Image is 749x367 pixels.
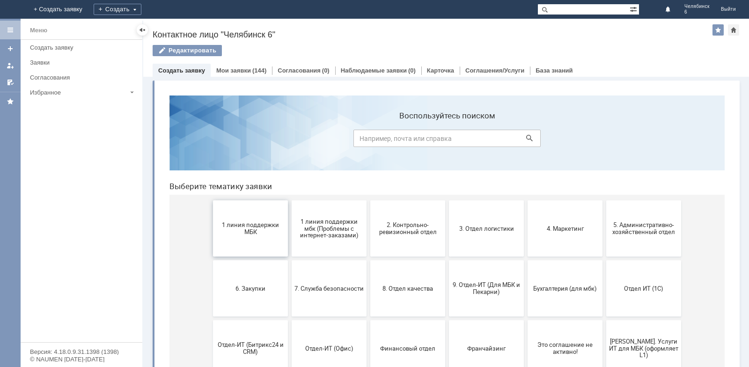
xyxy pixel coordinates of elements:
[684,4,710,9] span: Челябинск
[465,67,524,74] a: Соглашения/Услуги
[158,67,205,74] a: Создать заявку
[26,40,140,55] a: Создать заявку
[208,112,283,169] button: 2. Контрольно-ревизионный отдел
[30,25,47,36] div: Меню
[130,112,205,169] button: 1 линия поддержки мбк (Проблемы с интернет-заказами)
[366,112,441,169] button: 4. Маркетинг
[191,23,379,32] label: Воспользуйтесь поиском
[368,137,438,144] span: 4. Маркетинг
[3,41,18,56] a: Создать заявку
[130,172,205,228] button: 7. Служба безопасности
[287,112,362,169] button: 3. Отдел логистики
[30,74,137,81] div: Согласования
[444,112,519,169] button: 5. Административно-хозяйственный отдел
[211,133,280,147] span: 2. Контрольно-ревизионный отдел
[26,55,140,70] a: Заявки
[290,137,359,144] span: 3. Отдел логистики
[252,67,266,74] div: (144)
[447,250,516,271] span: [PERSON_NAME]. Услуги ИТ для МБК (оформляет L1)
[408,67,416,74] div: (0)
[132,197,202,204] span: 7. Служба безопасности
[712,24,724,36] div: Добавить в избранное
[130,232,205,288] button: Отдел-ИТ (Офис)
[447,133,516,147] span: 5. Административно-хозяйственный отдел
[630,4,639,13] span: Расширенный поиск
[30,44,137,51] div: Создать заявку
[728,24,739,36] div: Сделать домашней страницей
[368,197,438,204] span: Бухгалтерия (для мбк)
[211,257,280,264] span: Финансовый отдел
[26,70,140,85] a: Согласования
[3,75,18,90] a: Мои согласования
[447,197,516,204] span: Отдел ИТ (1С)
[30,89,126,96] div: Избранное
[444,232,519,288] button: [PERSON_NAME]. Услуги ИТ для МБК (оформляет L1)
[137,24,148,36] div: Скрыть меню
[536,67,573,74] a: База знаний
[94,4,141,15] div: Создать
[322,67,330,74] div: (0)
[54,253,123,267] span: Отдел-ИТ (Битрикс24 и CRM)
[30,349,133,355] div: Версия: 4.18.0.9.31.1398 (1398)
[366,172,441,228] button: Бухгалтерия (для мбк)
[290,193,359,207] span: 9. Отдел-ИТ (Для МБК и Пекарни)
[211,197,280,204] span: 8. Отдел качества
[287,172,362,228] button: 9. Отдел-ИТ (Для МБК и Пекарни)
[51,232,126,288] button: Отдел-ИТ (Битрикс24 и CRM)
[287,232,362,288] button: Франчайзинг
[290,257,359,264] span: Франчайзинг
[7,94,563,103] header: Выберите тематику заявки
[153,30,712,39] div: Контактное лицо "Челябинск 6"
[366,232,441,288] button: Это соглашение не активно!
[30,59,137,66] div: Заявки
[54,133,123,147] span: 1 линия поддержки МБК
[208,172,283,228] button: 8. Отдел качества
[191,42,379,59] input: Например, почта или справка
[444,172,519,228] button: Отдел ИТ (1С)
[3,58,18,73] a: Мои заявки
[684,9,710,15] span: 6
[30,356,133,362] div: © NAUMEN [DATE]-[DATE]
[208,232,283,288] button: Финансовый отдел
[51,112,126,169] button: 1 линия поддержки МБК
[278,67,321,74] a: Согласования
[54,197,123,204] span: 6. Закупки
[132,130,202,151] span: 1 линия поддержки мбк (Проблемы с интернет-заказами)
[132,257,202,264] span: Отдел-ИТ (Офис)
[51,292,126,348] button: не актуален
[368,253,438,267] span: Это соглашение не активно!
[427,67,454,74] a: Карточка
[51,172,126,228] button: 6. Закупки
[54,316,123,323] span: не актуален
[216,67,251,74] a: Мои заявки
[341,67,407,74] a: Наблюдаемые заявки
